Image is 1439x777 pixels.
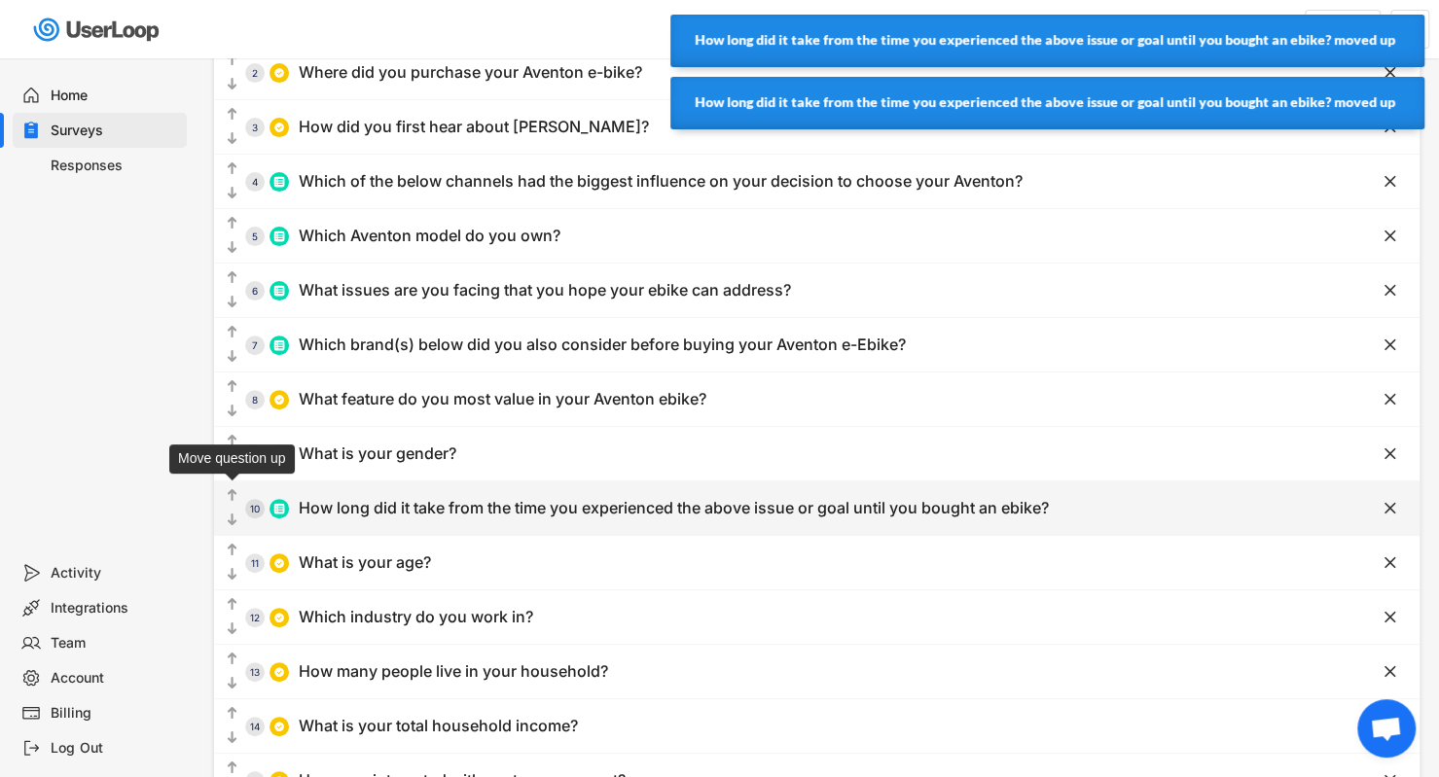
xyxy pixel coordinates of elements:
[1381,281,1400,300] button: 
[273,339,285,351] img: ListMajor.svg
[245,613,265,622] div: 12
[273,612,285,623] img: CircleTickMinorWhite.svg
[228,596,237,613] text: 
[1385,552,1396,573] text: 
[299,552,431,573] div: What is your age?
[245,667,265,677] div: 13
[228,130,237,147] text: 
[299,117,649,137] div: How did you first hear about [PERSON_NAME]?
[224,704,240,724] button: 
[224,159,240,179] button: 
[1381,390,1400,409] button: 
[273,448,285,460] img: CircleTickMinorWhite.svg
[224,486,240,506] button: 
[224,541,240,560] button: 
[1381,118,1400,137] button: 
[1385,498,1396,518] text: 
[273,503,285,514] img: ListMajor.svg
[228,487,237,504] text: 
[1381,499,1400,518] button: 
[273,122,285,133] img: CircleTickMinorWhite.svg
[51,669,179,688] div: Account
[1381,172,1400,192] button: 
[273,394,285,406] img: CircleTickMinorWhite.svg
[228,160,237,177] text: 
[228,239,237,256] text: 
[273,67,285,79] img: CircleTickMinorWhite.svg
[228,675,237,691] text: 
[224,238,240,258] button: 
[273,230,285,242] img: ListMajor.svg
[224,728,240,748] button: 
[224,323,240,342] button: 
[228,378,237,395] text: 
[224,75,240,94] button: 
[224,268,240,288] button: 
[1385,389,1396,409] text: 
[245,177,265,187] div: 4
[299,226,560,246] div: Which Aventon model do you own?
[224,377,240,397] button: 
[228,620,237,637] text: 
[224,619,240,639] button: 
[228,324,237,340] text: 
[224,105,240,124] button: 
[29,10,166,50] img: userloop-logo-01.svg
[245,449,265,459] div: 9
[224,511,240,530] button: 
[224,214,240,233] button: 
[224,51,240,70] button: 
[228,294,237,310] text: 
[1381,553,1400,573] button: 
[51,634,179,653] div: Team
[228,403,237,419] text: 
[1385,443,1396,464] text: 
[1385,335,1396,355] text: 
[1385,171,1396,192] text: 
[51,704,179,723] div: Billing
[51,122,179,140] div: Surveys
[51,87,179,105] div: Home
[299,389,706,409] div: What feature do you most value in your Aventon ebike?
[1381,608,1400,627] button: 
[245,558,265,568] div: 11
[245,286,265,296] div: 6
[273,721,285,732] img: CircleTickMinorWhite.svg
[245,68,265,78] div: 2
[299,443,456,464] div: What is your gender?
[245,504,265,513] div: 10
[228,52,237,68] text: 
[1357,699,1416,758] a: 开放式聊天
[51,564,179,583] div: Activity
[228,185,237,201] text: 
[224,456,240,476] button: 
[224,595,240,615] button: 
[273,666,285,678] img: CircleTickMinorWhite.svg
[228,269,237,286] text: 
[1385,280,1396,300] text: 
[299,661,608,682] div: How many people live in your household?
[1381,662,1400,682] button: 
[51,739,179,758] div: Log Out
[224,293,240,312] button: 
[228,457,237,474] text: 
[1385,661,1396,682] text: 
[224,650,240,669] button: 
[228,512,237,528] text: 
[228,433,237,449] text: 
[228,348,237,365] text: 
[228,542,237,558] text: 
[1381,444,1400,464] button: 
[224,674,240,693] button: 
[224,402,240,421] button: 
[695,32,1395,48] strong: How long did it take from the time you experienced the above issue or goal until you bought an eb...
[273,285,285,297] img: ListMajor.svg
[228,215,237,231] text: 
[245,231,265,241] div: 5
[1381,227,1400,246] button: 
[299,498,1049,518] div: How long did it take from the time you experienced the above issue or goal until you bought an eb...
[1381,336,1400,355] button: 
[299,280,791,300] div: What issues are you facing that you hope your ebike can address?
[245,340,265,350] div: 7
[224,347,240,367] button: 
